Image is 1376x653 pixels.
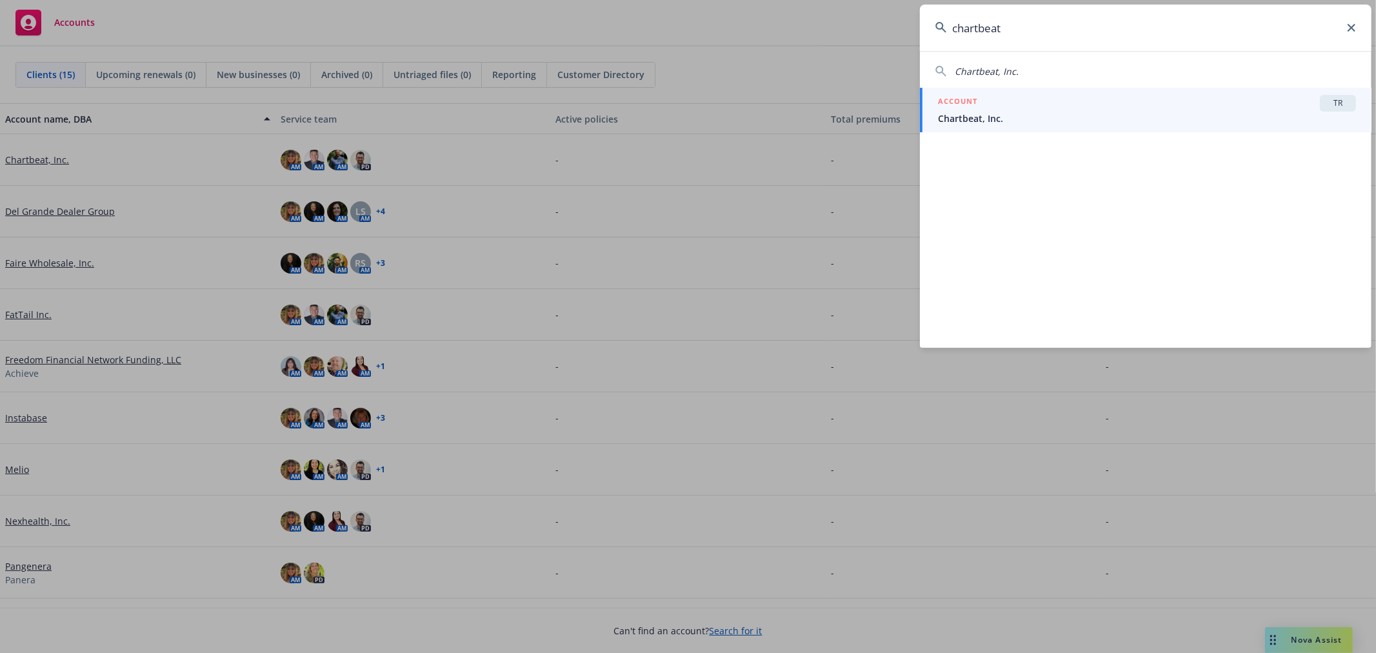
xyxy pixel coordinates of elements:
[920,88,1371,132] a: ACCOUNTTRChartbeat, Inc.
[938,95,977,110] h5: ACCOUNT
[938,112,1356,125] span: Chartbeat, Inc.
[920,5,1371,51] input: Search...
[1325,97,1351,109] span: TR
[955,65,1019,77] span: Chartbeat, Inc.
